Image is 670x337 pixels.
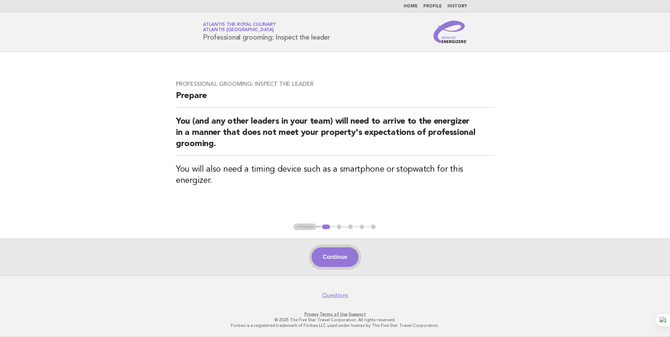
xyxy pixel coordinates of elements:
[404,4,418,8] a: Home
[176,90,494,108] h2: Prepare
[121,311,549,317] p: · ·
[176,81,494,88] h3: Professional grooming: Inspect the leader
[176,116,494,156] h2: You (and any other leaders in your team) will need to arrive to the energizer in a manner that do...
[203,28,274,33] span: Atlantis [GEOGRAPHIC_DATA]
[321,223,331,231] button: 1
[203,22,275,32] a: Atlantis the Royal CulinaryAtlantis [GEOGRAPHIC_DATA]
[447,4,467,8] a: History
[203,23,330,41] h1: Professional grooming: Inspect the leader
[121,323,549,328] p: Forbes is a registered trademark of Forbes LLC used under license by The Five Star Travel Corpora...
[423,4,442,8] a: Profile
[320,312,348,317] a: Terms of Use
[312,247,358,267] button: Continue
[305,312,319,317] a: Privacy
[176,164,494,186] h3: You will also need a timing device such as a smartphone or stopwatch for this energizer.
[322,292,348,299] a: Questions
[349,312,366,317] a: Support
[433,21,467,43] img: Service Energizers
[121,317,549,323] p: © 2025 The Five Star Travel Corporation. All rights reserved.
